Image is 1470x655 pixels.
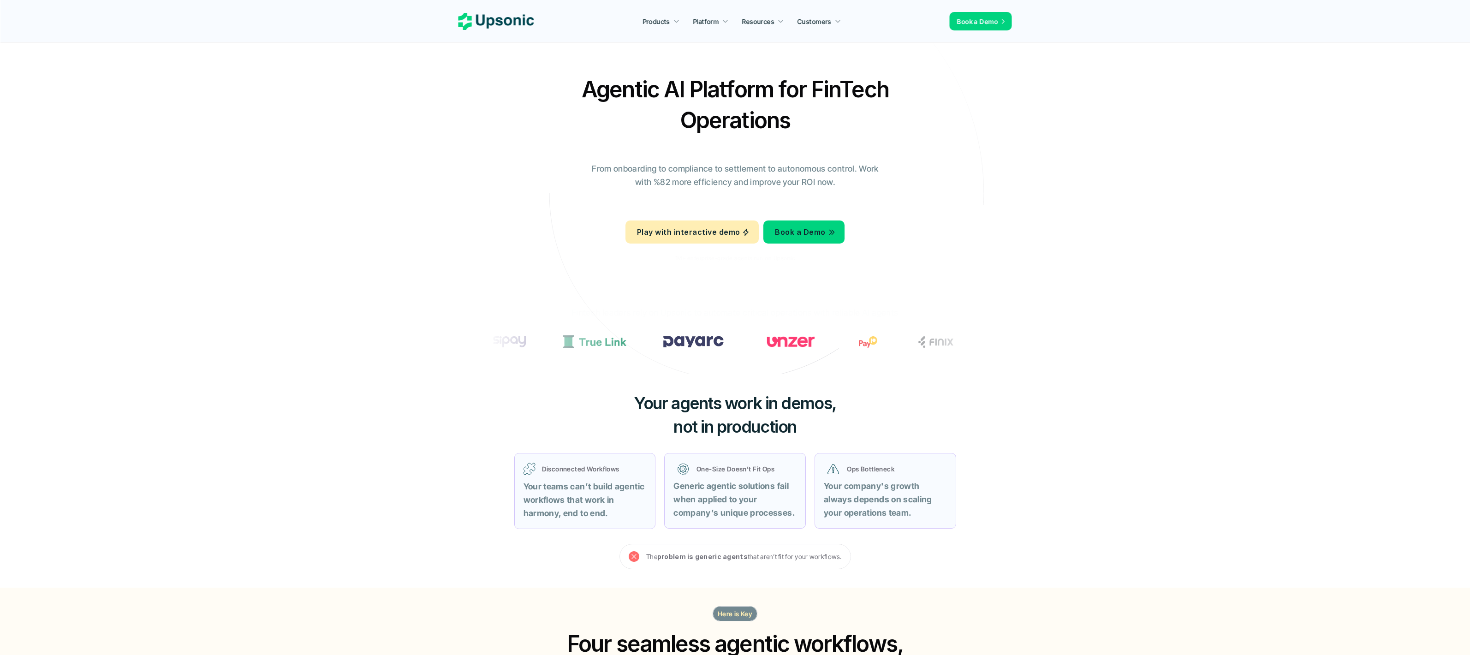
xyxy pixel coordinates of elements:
strong: Your company's growth always depends on scaling your operations team. [824,481,934,518]
p: Book a Demo [957,17,998,26]
p: Products [643,17,670,26]
a: Play with interactive demo [625,220,759,244]
p: Customers [797,17,832,26]
p: Fintech leaders rely on Upsonic to automate critical operations with reliable AI agents [571,306,898,320]
p: 1M+ enterprise-grade agents run on Upsonic [675,255,795,262]
p: From onboarding to compliance to settlement to autonomous control. Work with %82 more efficiency ... [585,162,885,189]
a: Book a Demo [764,220,845,244]
p: Ops Bottleneck [847,464,943,474]
a: Book a Demo [950,12,1012,30]
p: One-Size Doesn’t Fit Ops [696,464,792,474]
a: Products [637,13,685,30]
p: Here is Key [718,609,753,619]
span: not in production [673,417,797,437]
strong: Your teams can’t build agentic workflows that work in harmony, end to end. [524,482,647,518]
strong: Generic agentic solutions fail when applied to your company’s unique processes. [673,481,795,518]
p: Platform [693,17,719,26]
p: Play with interactive demo [637,226,740,239]
p: Disconnected Workflows [542,464,647,474]
strong: problem is generic agents [657,553,748,560]
p: The that aren’t fit for your workflows. [646,551,842,562]
h2: Agentic AI Platform for FinTech Operations [574,74,897,136]
span: Your agents work in demos, [634,393,836,413]
p: Book a Demo [775,226,826,239]
p: Resources [742,17,774,26]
